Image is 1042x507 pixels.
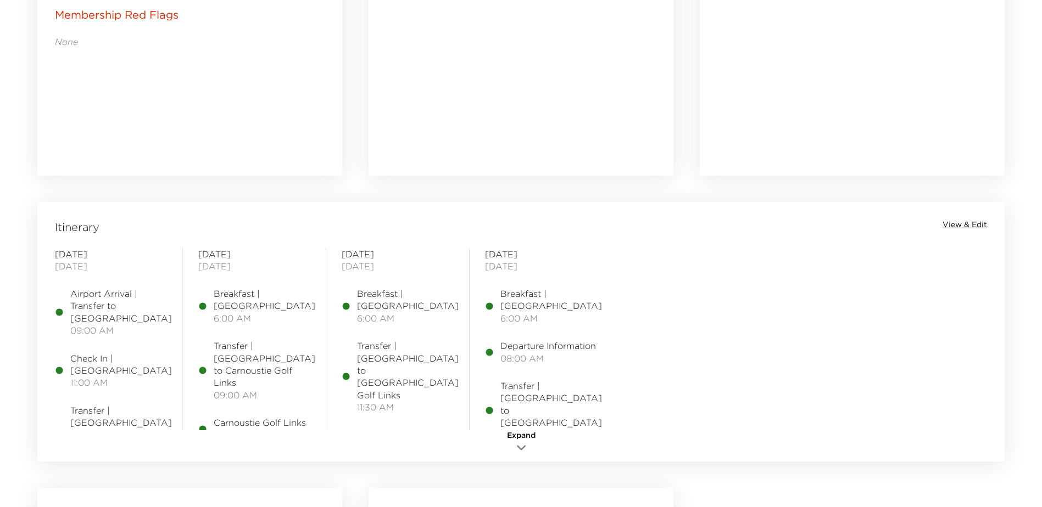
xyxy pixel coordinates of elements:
span: 09:00 AM [70,324,172,336]
span: Check In | [GEOGRAPHIC_DATA] [70,352,172,377]
span: 6:00 AM [214,312,315,324]
span: 11:30 AM [357,401,459,413]
span: Itinerary [55,219,99,235]
button: Expand [494,430,549,456]
span: Transfer | [GEOGRAPHIC_DATA] to [GEOGRAPHIC_DATA] [500,380,602,429]
span: [DATE] [198,260,310,272]
span: [DATE] [485,248,597,260]
span: [DATE] [55,260,167,272]
span: 08:00 AM [500,352,596,364]
span: 10:20 AM [214,429,306,441]
span: [DATE] [198,248,310,260]
button: View & Edit [943,219,987,230]
p: Membership Red Flags [55,7,179,22]
span: Kingsbarns Golf Links [357,429,452,441]
span: Carnoustie Golf Links [214,416,306,429]
span: 08:00 AM [500,429,602,441]
span: Departure Information [500,340,596,352]
p: None [55,36,325,48]
span: 09:00 AM [214,389,315,401]
span: 6:00 AM [500,312,602,324]
span: [DATE] [342,248,454,260]
span: 6:00 AM [357,312,459,324]
span: Breakfast | [GEOGRAPHIC_DATA] [357,288,459,312]
span: Transfer | [GEOGRAPHIC_DATA] to [GEOGRAPHIC_DATA] Golf Links [357,340,459,401]
span: Breakfast | [GEOGRAPHIC_DATA] [500,288,602,312]
span: Transfer | [GEOGRAPHIC_DATA] to [GEOGRAPHIC_DATA][PERSON_NAME] [70,404,172,466]
span: Expand [507,430,536,441]
span: Breakfast | [GEOGRAPHIC_DATA] [214,288,315,312]
span: 11:00 AM [70,376,172,388]
span: [DATE] [485,260,597,272]
span: Airport Arrival | Transfer to [GEOGRAPHIC_DATA] [70,288,172,324]
span: [DATE] [55,248,167,260]
span: [DATE] [342,260,454,272]
span: Transfer | [GEOGRAPHIC_DATA] to Carnoustie Golf Links [214,340,315,389]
